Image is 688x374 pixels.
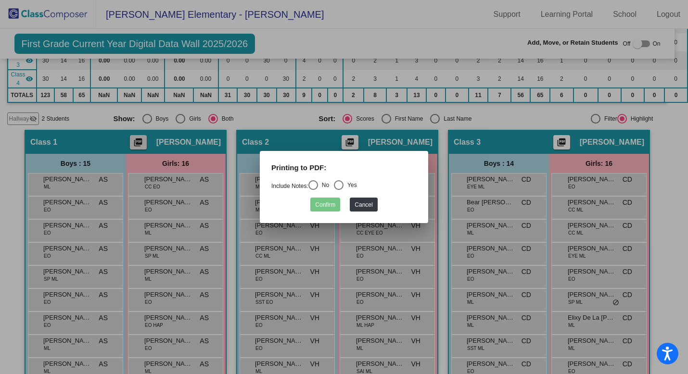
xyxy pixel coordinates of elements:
button: Cancel [350,198,377,212]
label: Printing to PDF: [271,162,326,174]
mat-radio-group: Select an option [271,183,357,189]
a: Include Notes: [271,183,308,189]
button: Confirm [310,198,340,212]
div: Yes [344,181,357,189]
div: No [318,181,329,189]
